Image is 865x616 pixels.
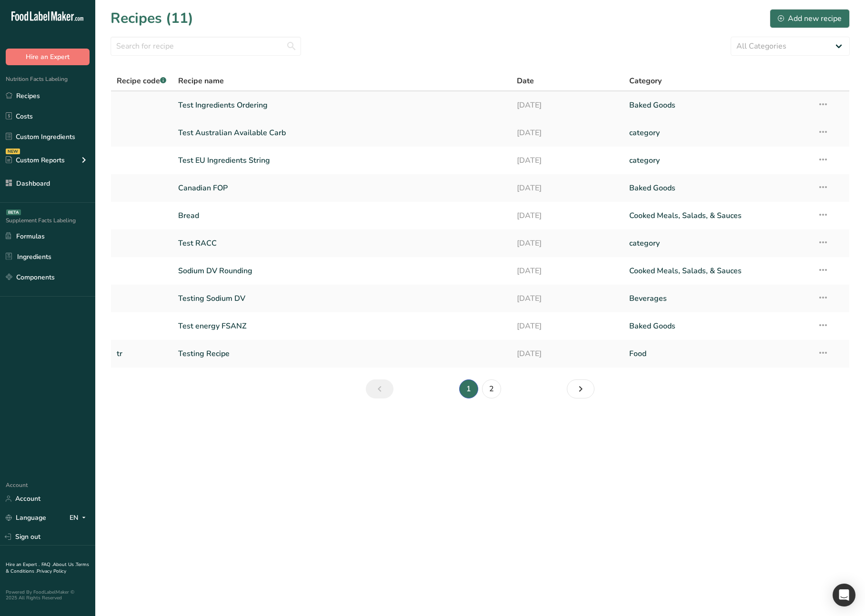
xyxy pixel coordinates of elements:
[6,209,21,215] div: BETA
[6,561,40,568] a: Hire an Expert .
[111,37,301,56] input: Search for recipe
[629,123,806,143] a: category
[629,261,806,281] a: Cooked Meals, Salads, & Sauces
[111,8,193,29] h1: Recipes (11)
[517,344,618,364] a: [DATE]
[833,584,855,606] div: Open Intercom Messenger
[6,49,90,65] button: Hire an Expert
[178,75,224,87] span: Recipe name
[6,561,89,575] a: Terms & Conditions .
[517,233,618,253] a: [DATE]
[629,344,806,364] a: Food
[178,288,505,308] a: Testing Sodium DV
[482,379,501,398] a: Page 2.
[629,233,806,253] a: category
[517,178,618,198] a: [DATE]
[178,178,505,198] a: Canadian FOP
[629,206,806,226] a: Cooked Meals, Salads, & Sauces
[178,150,505,170] a: Test EU Ingredients String
[117,76,166,86] span: Recipe code
[6,589,90,601] div: Powered By FoodLabelMaker © 2025 All Rights Reserved
[117,344,167,364] a: tr
[629,75,662,87] span: Category
[629,95,806,115] a: Baked Goods
[517,261,618,281] a: [DATE]
[178,95,505,115] a: Test Ingredients Ordering
[53,561,76,568] a: About Us .
[629,150,806,170] a: category
[366,379,393,398] a: Previous page
[178,344,505,364] a: Testing Recipe
[178,261,505,281] a: Sodium DV Rounding
[629,288,806,308] a: Beverages
[178,123,505,143] a: Test Australian Available Carb
[178,233,505,253] a: Test RACC
[178,206,505,226] a: Bread
[70,512,90,524] div: EN
[517,75,534,87] span: Date
[517,123,618,143] a: [DATE]
[41,561,53,568] a: FAQ .
[517,206,618,226] a: [DATE]
[517,95,618,115] a: [DATE]
[629,178,806,198] a: Baked Goods
[517,150,618,170] a: [DATE]
[517,316,618,336] a: [DATE]
[629,316,806,336] a: Baked Goods
[6,149,20,154] div: NEW
[517,288,618,308] a: [DATE]
[778,13,842,24] div: Add new recipe
[37,568,66,575] a: Privacy Policy
[178,316,505,336] a: Test energy FSANZ
[567,379,594,398] a: Next page
[6,509,46,526] a: Language
[6,155,65,165] div: Custom Reports
[770,9,850,28] button: Add new recipe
